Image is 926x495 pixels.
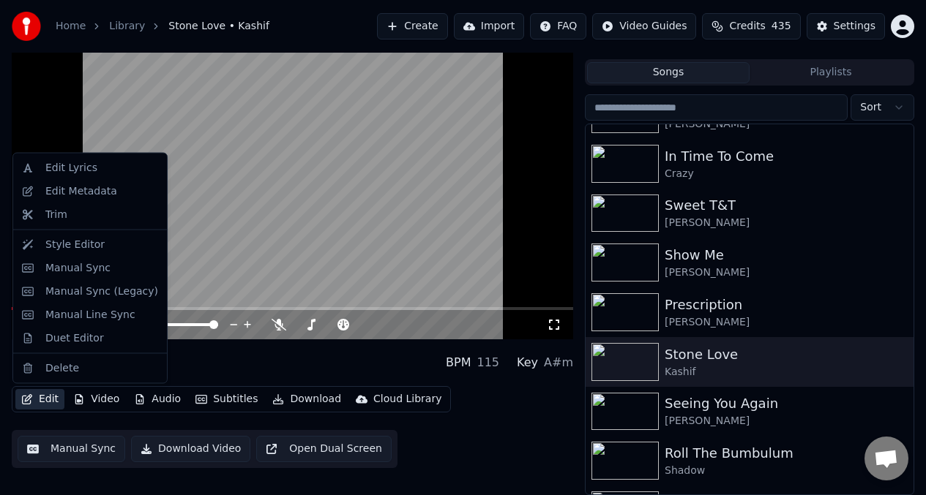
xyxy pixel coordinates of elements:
[665,393,908,414] div: Seeing You Again
[12,345,93,366] div: Stone Love
[15,389,64,409] button: Edit
[190,389,264,409] button: Subtitles
[45,184,117,198] div: Edit Metadata
[665,295,908,315] div: Prescription
[665,443,908,464] div: Roll The Bumbulum
[665,216,908,230] div: [PERSON_NAME]
[665,146,908,167] div: In Time To Come
[45,207,67,222] div: Trim
[865,437,908,480] div: Open chat
[131,436,250,462] button: Download Video
[256,436,392,462] button: Open Dual Screen
[729,19,765,34] span: Credits
[45,330,104,345] div: Duet Editor
[67,389,125,409] button: Video
[266,389,347,409] button: Download
[834,19,875,34] div: Settings
[56,19,86,34] a: Home
[807,13,885,39] button: Settings
[45,360,79,375] div: Delete
[665,167,908,181] div: Crazy
[56,19,269,34] nav: breadcrumb
[702,13,800,39] button: Credits435
[665,344,908,365] div: Stone Love
[587,62,750,83] button: Songs
[12,366,93,380] div: Kashif
[45,260,111,275] div: Manual Sync
[109,19,145,34] a: Library
[517,354,538,371] div: Key
[665,315,908,330] div: [PERSON_NAME]
[377,13,448,39] button: Create
[18,436,125,462] button: Manual Sync
[373,392,441,407] div: Cloud Library
[665,414,908,428] div: [PERSON_NAME]
[665,195,908,216] div: Sweet T&T
[860,100,881,115] span: Sort
[128,389,187,409] button: Audio
[446,354,471,371] div: BPM
[45,161,97,175] div: Edit Lyrics
[665,265,908,280] div: [PERSON_NAME]
[750,62,912,83] button: Playlists
[12,12,41,41] img: youka
[544,354,573,371] div: A#m
[45,284,158,298] div: Manual Sync (Legacy)
[665,245,908,265] div: Show Me
[772,19,791,34] span: 435
[168,19,269,34] span: Stone Love • Kashif
[477,354,500,371] div: 115
[665,464,908,478] div: Shadow
[45,237,105,252] div: Style Editor
[454,13,524,39] button: Import
[665,365,908,379] div: Kashif
[530,13,586,39] button: FAQ
[665,117,908,132] div: [PERSON_NAME]
[45,307,135,322] div: Manual Line Sync
[592,13,696,39] button: Video Guides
